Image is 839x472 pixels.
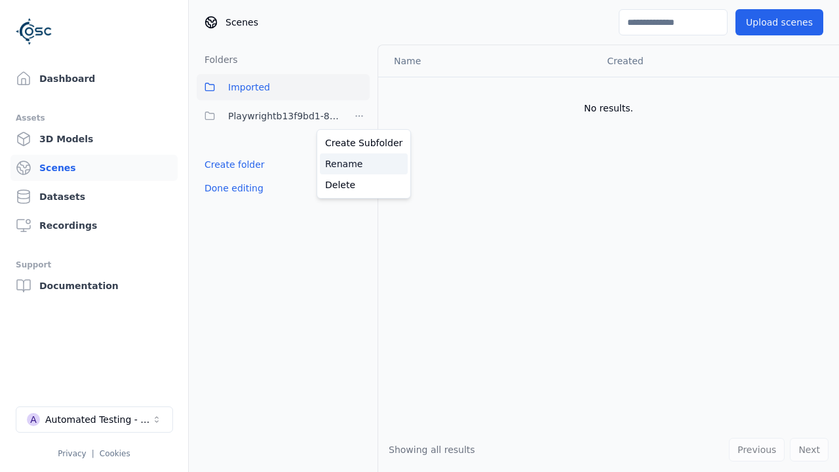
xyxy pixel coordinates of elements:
[320,174,408,195] a: Delete
[320,132,408,153] a: Create Subfolder
[320,153,408,174] a: Rename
